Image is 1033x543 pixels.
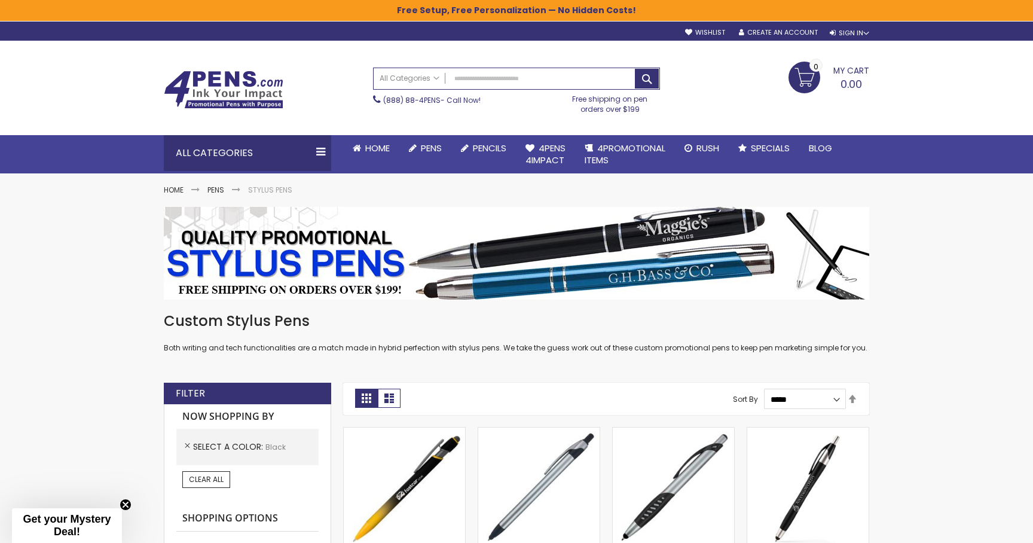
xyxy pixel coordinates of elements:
span: Home [365,142,390,154]
a: Wishlist [685,28,725,37]
button: Close teaser [120,499,132,511]
img: Stylus Pens [164,207,869,300]
div: All Categories [164,135,331,171]
a: 0.00 0 [788,62,869,91]
div: Sign In [830,29,869,38]
span: Get your Mystery Deal! [23,513,111,538]
a: Pens [207,185,224,195]
span: Clear All [189,474,224,484]
span: 0.00 [841,77,862,91]
span: Rush [696,142,719,154]
span: Black [265,442,286,452]
a: Pens [399,135,451,161]
strong: Stylus Pens [248,185,292,195]
a: 4Pens4impact [516,135,575,174]
span: Blog [809,142,832,154]
span: Pens [421,142,442,154]
span: Specials [751,142,790,154]
a: 4PROMOTIONALITEMS [575,135,675,174]
span: - Call Now! [383,95,481,105]
strong: Filter [176,387,205,400]
a: Specials [729,135,799,161]
span: All Categories [380,74,439,83]
div: Get your Mystery Deal!Close teaser [12,508,122,543]
a: Blog [799,135,842,161]
span: Select A Color [193,441,265,453]
img: 4Pens Custom Pens and Promotional Products [164,71,283,109]
span: Pencils [473,142,506,154]
div: Free shipping on pen orders over $199 [560,90,661,114]
h1: Custom Stylus Pens [164,312,869,331]
a: Superhero Ellipse Softy Pen with Stylus - Laser Engraved-Black [344,427,465,437]
strong: Shopping Options [176,506,319,532]
span: 0 [814,61,818,72]
label: Sort By [733,394,758,404]
strong: Now Shopping by [176,404,319,429]
a: Rush [675,135,729,161]
a: Home [164,185,184,195]
a: Pencils [451,135,516,161]
a: Lexus Stylus Pen-Black [613,427,734,437]
div: Both writing and tech functionalities are a match made in hybrid perfection with stylus pens. We ... [164,312,869,353]
a: Home [343,135,399,161]
a: Slim Jen Silver Stylus-Black [478,427,600,437]
a: Promotional iSlimster Stylus Click Pen-Black [747,427,869,437]
a: Create an Account [739,28,818,37]
a: Clear All [182,471,230,488]
span: 4Pens 4impact [525,142,566,166]
a: (888) 88-4PENS [383,95,441,105]
a: All Categories [374,68,445,88]
span: 4PROMOTIONAL ITEMS [585,142,665,166]
strong: Grid [355,389,378,408]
